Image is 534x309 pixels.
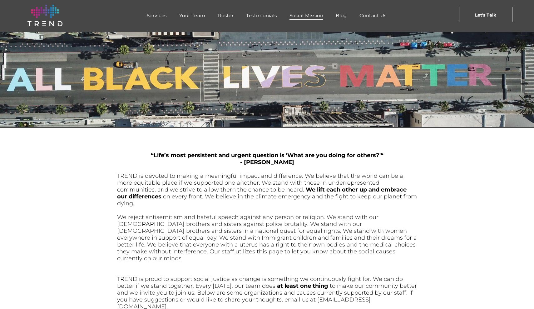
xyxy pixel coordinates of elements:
img: logo [27,5,62,26]
a: Blog [329,11,353,20]
a: Social Mission [283,11,329,20]
span: Let's Talk [475,7,496,23]
span: We lift each other up and embrace our differences [117,186,407,200]
span: “Life’s most persistent and urgent question is 'What are you doing for others?'“ [151,152,383,159]
span: - [PERSON_NAME] [240,159,294,166]
a: Contact Us [353,11,393,20]
a: Roster [212,11,240,20]
span: TREND is proud to support social justice as change is something we continuously fight for. We can... [117,276,403,289]
a: Testimonials [240,11,283,20]
span: on every front. We believe in the climate emergency and the fight to keep our planet from dying. [117,193,417,207]
a: Services [141,11,173,20]
a: Let's Talk [459,7,512,22]
span: at least one thing [277,282,328,289]
a: Your Team [173,11,212,20]
span: We reject antisemitism and hateful speech against any person or religion. We stand with our [DEMO... [117,214,417,262]
span: TREND is devoted to making a meaningful impact and difference. We believe that the world can be a... [117,172,403,193]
